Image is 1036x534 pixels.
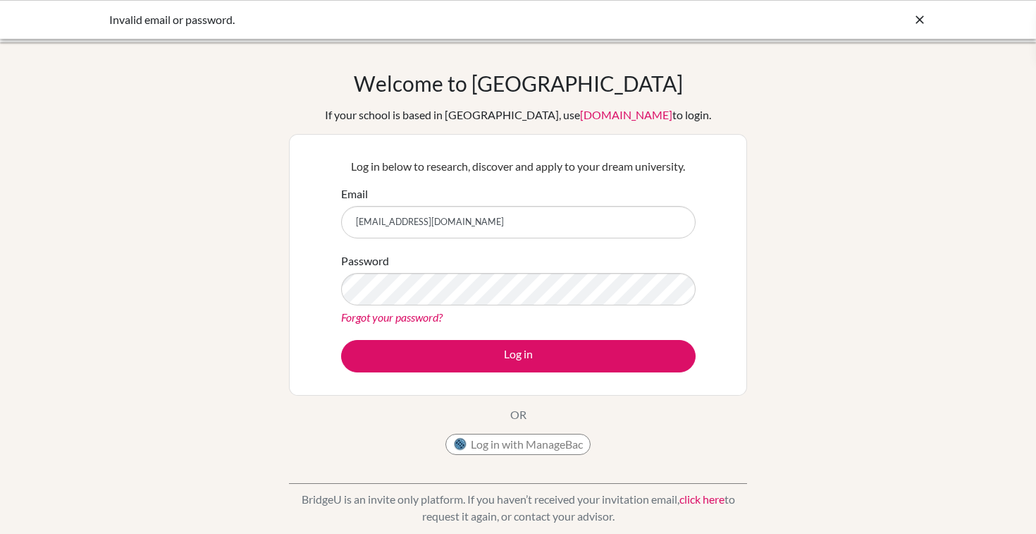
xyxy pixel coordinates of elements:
button: Log in with ManageBac [445,434,591,455]
a: [DOMAIN_NAME] [580,108,672,121]
p: BridgeU is an invite only platform. If you haven’t received your invitation email, to request it ... [289,491,747,525]
div: Invalid email or password. [109,11,715,28]
a: Forgot your password? [341,310,443,324]
label: Password [341,253,389,269]
p: Log in below to research, discover and apply to your dream university. [341,158,696,175]
h1: Welcome to [GEOGRAPHIC_DATA] [354,71,683,96]
div: If your school is based in [GEOGRAPHIC_DATA], use to login. [325,107,711,123]
a: click here [679,492,724,506]
button: Log in [341,340,696,372]
p: OR [510,406,526,423]
label: Email [341,186,368,202]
